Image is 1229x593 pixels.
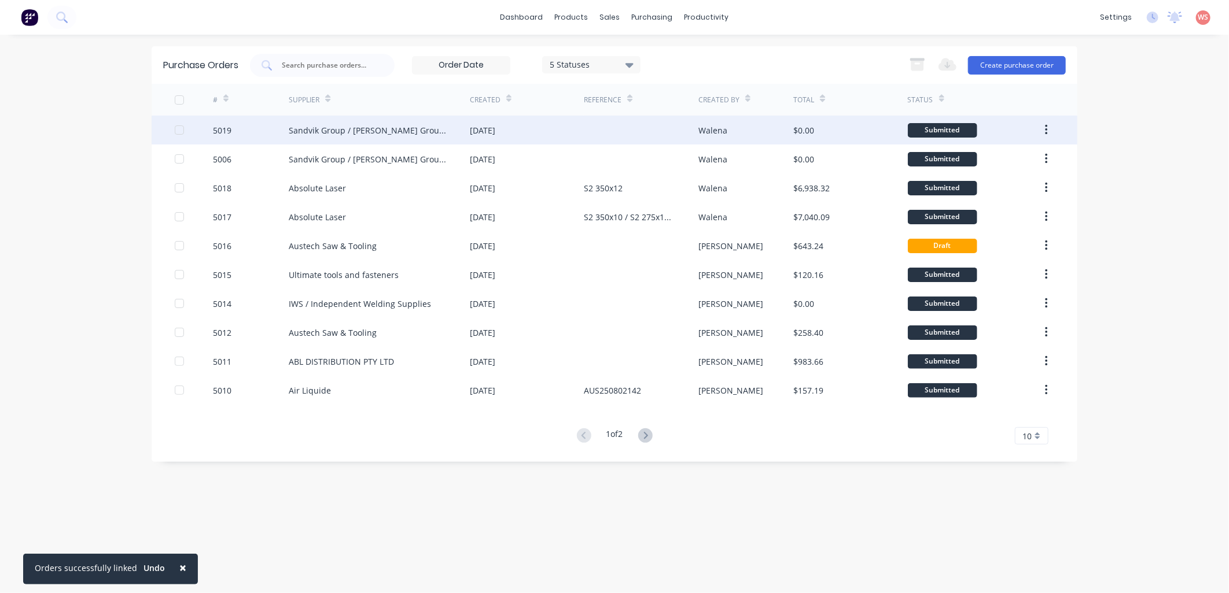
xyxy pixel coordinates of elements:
div: Walena [698,211,727,223]
div: Ultimate tools and fasteners [289,269,399,281]
div: $983.66 [793,355,823,368]
div: 5010 [213,384,231,396]
img: Factory [21,9,38,26]
div: [DATE] [470,240,495,252]
div: settings [1094,9,1138,26]
div: [DATE] [470,211,495,223]
div: Reference [584,95,621,105]
button: Undo [137,559,171,577]
div: [PERSON_NAME] [698,327,763,339]
div: ABL DISTRIBUTION PTY LTD [289,355,394,368]
div: [DATE] [470,153,495,165]
div: $643.24 [793,240,823,252]
div: Submitted [908,268,977,282]
div: 5017 [213,211,231,223]
div: [DATE] [470,327,495,339]
span: WS [1198,12,1209,23]
div: Submitted [908,354,977,369]
div: products [549,9,594,26]
div: Submitted [908,325,977,340]
div: 5018 [213,182,231,194]
div: Air Liquide [289,384,331,396]
div: Walena [698,182,727,194]
div: [DATE] [470,355,495,368]
span: × [179,559,186,576]
div: Created [470,95,501,105]
div: $0.00 [793,153,814,165]
div: Created By [698,95,739,105]
div: Submitted [908,383,977,398]
div: Submitted [908,123,977,138]
div: Austech Saw & Tooling [289,327,377,339]
div: Orders successfully linked [35,562,137,574]
div: [DATE] [470,182,495,194]
div: 1 of 2 [606,428,623,444]
div: 5014 [213,298,231,310]
div: Status [908,95,933,105]
div: 5019 [213,124,231,136]
div: Supplier [289,95,319,105]
input: Order Date [413,57,510,74]
div: Submitted [908,210,977,224]
div: $0.00 [793,124,814,136]
div: AUS250802142 [584,384,641,396]
div: S2 350x10 / S2 275x12 / S4 350x12 [584,211,675,223]
div: sales [594,9,626,26]
button: Create purchase order [968,56,1066,75]
div: [PERSON_NAME] [698,355,763,368]
div: $6,938.32 [793,182,830,194]
div: Total [793,95,814,105]
div: [DATE] [470,298,495,310]
div: 5006 [213,153,231,165]
div: Sandvik Group / [PERSON_NAME] Group ([GEOGRAPHIC_DATA]) Pty Ltd [289,124,447,136]
div: $7,040.09 [793,211,830,223]
div: $120.16 [793,269,823,281]
div: Purchase Orders [163,58,238,72]
div: 5012 [213,327,231,339]
div: [PERSON_NAME] [698,240,763,252]
button: Close [168,554,198,581]
div: [PERSON_NAME] [698,298,763,310]
div: $157.19 [793,384,823,396]
div: 5 Statuses [550,58,633,71]
div: Submitted [908,296,977,311]
div: productivity [679,9,735,26]
div: $258.40 [793,327,823,339]
a: dashboard [495,9,549,26]
div: [DATE] [470,124,495,136]
div: Austech Saw & Tooling [289,240,377,252]
div: # [213,95,218,105]
div: 5016 [213,240,231,252]
div: Draft [908,239,977,253]
div: [PERSON_NAME] [698,384,763,396]
div: [DATE] [470,384,495,396]
div: S2 350x12 [584,182,623,194]
div: IWS / Independent Welding Supplies [289,298,431,310]
div: Absolute Laser [289,211,346,223]
div: Walena [698,124,727,136]
div: Submitted [908,181,977,195]
div: Submitted [908,152,977,166]
div: Sandvik Group / [PERSON_NAME] Group ([GEOGRAPHIC_DATA]) Pty Ltd [289,153,447,165]
div: Walena [698,153,727,165]
div: purchasing [626,9,679,26]
div: 5011 [213,355,231,368]
span: 10 [1022,430,1032,442]
div: $0.00 [793,298,814,310]
div: [PERSON_NAME] [698,269,763,281]
input: Search purchase orders... [281,60,377,71]
div: 5015 [213,269,231,281]
div: Absolute Laser [289,182,346,194]
div: [DATE] [470,269,495,281]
